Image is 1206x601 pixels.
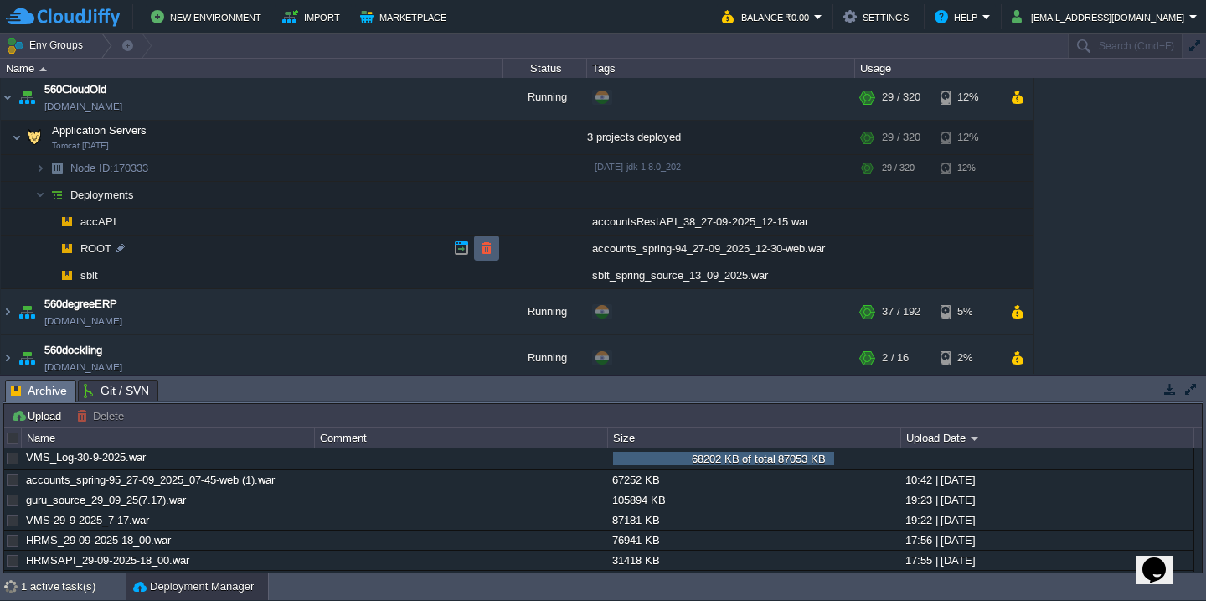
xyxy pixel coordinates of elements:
button: Marketplace [360,7,451,27]
img: AMDAwAAAACH5BAEAAAAALAAAAAABAAEAAAICRAEAOw== [15,289,39,334]
span: Tomcat [DATE] [52,141,109,151]
div: 67252 KB [608,470,899,490]
img: AMDAwAAAACH5BAEAAAAALAAAAAABAAEAAAICRAEAOw== [55,236,79,262]
div: Name [2,59,502,78]
div: 10:42 | [DATE] [901,470,1193,490]
a: 560CloudOld [44,81,106,98]
a: [DOMAIN_NAME] [44,98,122,115]
button: [EMAIL_ADDRESS][DOMAIN_NAME] [1012,7,1189,27]
img: AMDAwAAAACH5BAEAAAAALAAAAAABAAEAAAICRAEAOw== [55,262,79,288]
span: [DATE]-jdk-1.8.0_202 [595,162,681,172]
div: Size [609,428,900,448]
div: 12% [941,155,995,181]
a: HRMSAPI_29-09-2025-18_00.war [26,554,189,567]
button: Deployment Manager [133,578,254,595]
button: Upload [11,408,66,423]
button: Help [935,7,982,27]
div: VMS_Log-30-9-2025.war [22,448,313,467]
img: AMDAwAAAACH5BAEAAAAALAAAAAABAAEAAAICRAEAOw== [45,209,55,235]
span: 170333 [69,161,151,175]
img: AMDAwAAAACH5BAEAAAAALAAAAAABAAEAAAICRAEAOw== [45,262,55,288]
a: HRMS_29-09-2025-18_00.war [26,534,171,547]
span: Application Servers [50,123,149,137]
img: AMDAwAAAACH5BAEAAAAALAAAAAABAAEAAAICRAEAOw== [45,182,69,208]
a: VMS-29-9-2025_7-17.war [26,514,149,526]
img: AMDAwAAAACH5BAEAAAAALAAAAAABAAEAAAICRAEAOw== [45,155,69,181]
div: accounts_spring-94_27-09_2025_12-30-web.war [587,236,855,262]
div: Comment [316,428,607,448]
img: AMDAwAAAACH5BAEAAAAALAAAAAABAAEAAAICRAEAOw== [12,121,22,154]
img: AMDAwAAAACH5BAEAAAAALAAAAAABAAEAAAICRAEAOw== [23,121,46,154]
div: 2% [941,335,995,381]
div: 17:56 | [DATE] [901,531,1193,550]
div: Running [503,289,587,334]
span: Git / SVN [84,381,149,401]
img: AMDAwAAAACH5BAEAAAAALAAAAAABAAEAAAICRAEAOw== [39,67,47,71]
div: Upload Date [902,428,1193,448]
span: Node ID: [70,162,113,174]
button: Env Groups [6,34,89,57]
a: Application ServersTomcat [DATE] [50,124,149,137]
div: 68202 KB of total 87053 KB [617,453,900,471]
img: AMDAwAAAACH5BAEAAAAALAAAAAABAAEAAAICRAEAOw== [1,335,14,381]
div: 1 active task(s) [21,573,126,600]
div: 17:55 | [DATE] [901,551,1193,570]
div: 2 / 16 [882,335,909,381]
div: 29 / 320 [882,155,915,181]
img: AMDAwAAAACH5BAEAAAAALAAAAAABAAEAAAICRAEAOw== [55,209,79,235]
div: 37 / 192 [882,289,920,334]
div: 12% [941,121,995,154]
a: 560degreeERP [44,296,117,313]
div: Usage [856,59,1033,78]
img: AMDAwAAAACH5BAEAAAAALAAAAAABAAEAAAICRAEAOw== [45,236,55,262]
div: Running [503,75,587,120]
img: AMDAwAAAACH5BAEAAAAALAAAAAABAAEAAAICRAEAOw== [15,335,39,381]
div: 105894 KB [608,571,899,590]
div: 29 / 320 [882,121,920,154]
div: 19:23 | [DATE] [901,490,1193,510]
div: Tags [588,59,854,78]
img: AMDAwAAAACH5BAEAAAAALAAAAAABAAEAAAICRAEAOw== [1,75,14,120]
a: sblt [79,268,100,282]
img: AMDAwAAAACH5BAEAAAAALAAAAAABAAEAAAICRAEAOw== [1,289,14,334]
div: 105894 KB [608,490,899,510]
img: CloudJiffy [6,7,120,28]
a: [DOMAIN_NAME] [44,313,122,329]
img: AMDAwAAAACH5BAEAAAAALAAAAAABAAEAAAICRAEAOw== [35,155,45,181]
button: Settings [843,7,914,27]
button: New Environment [151,7,266,27]
div: 87181 KB [608,510,899,530]
div: 68202 KB of total 87053 KB [617,452,900,470]
div: 29 / 320 [882,75,920,120]
div: 31418 KB [608,551,899,570]
a: accounts_spring-95_27-09_2025_07-45-web (1).war [26,474,275,486]
button: Import [282,7,345,27]
div: Status [504,59,586,78]
div: 5% [941,289,995,334]
div: 12% [941,75,995,120]
div: Running [503,335,587,381]
span: accAPI [79,215,119,229]
div: accountsRestAPI_38_27-09-2025_12-15.war [587,209,855,235]
a: ROOT [79,241,114,256]
div: 15:27 | [DATE] [901,571,1193,590]
span: 560dockling [44,342,102,359]
span: [DOMAIN_NAME] [44,359,122,376]
div: Name [23,428,314,448]
a: Node ID:170333 [69,161,151,175]
div: 3 projects deployed [587,121,855,154]
a: guru_source_29_09_25(7.17).war [26,494,186,506]
iframe: chat widget [1136,534,1189,584]
a: Deployments [69,188,137,202]
button: Balance ₹0.00 [722,7,814,27]
span: Archive [11,381,67,402]
div: 76941 KB [608,531,899,550]
button: Delete [76,408,129,423]
div: 19:22 | [DATE] [901,510,1193,530]
div: sblt_spring_source_13_09_2025.war [587,262,855,288]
